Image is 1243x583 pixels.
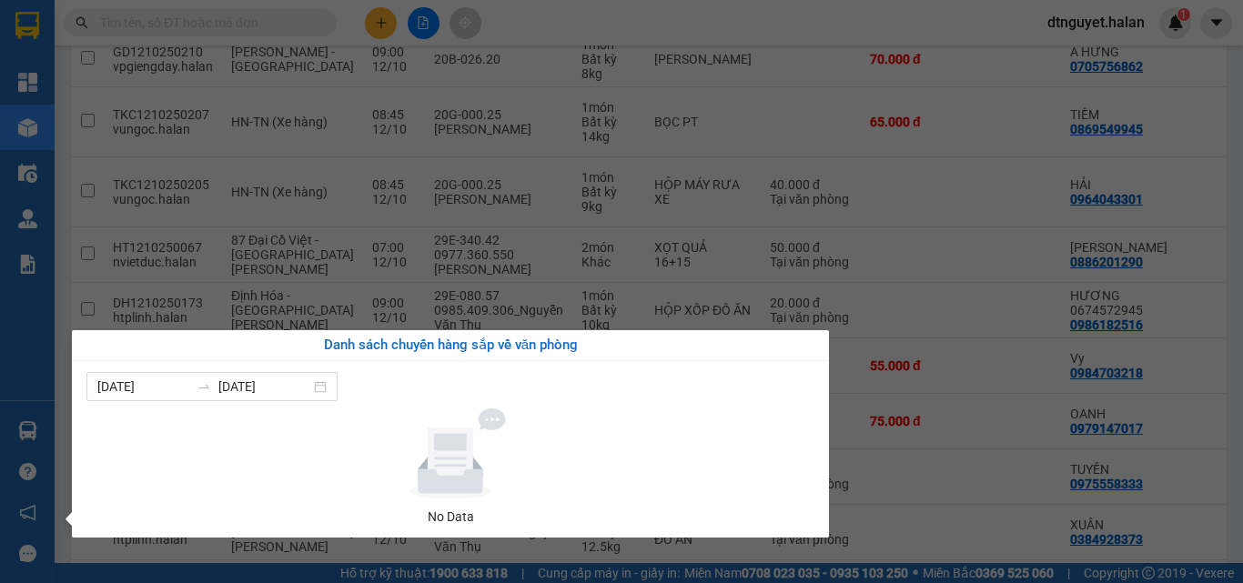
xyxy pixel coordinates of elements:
div: Danh sách chuyến hàng sắp về văn phòng [86,335,814,357]
input: Từ ngày [97,377,189,397]
span: swap-right [197,379,211,394]
div: No Data [94,507,807,527]
input: Đến ngày [218,377,310,397]
span: to [197,379,211,394]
